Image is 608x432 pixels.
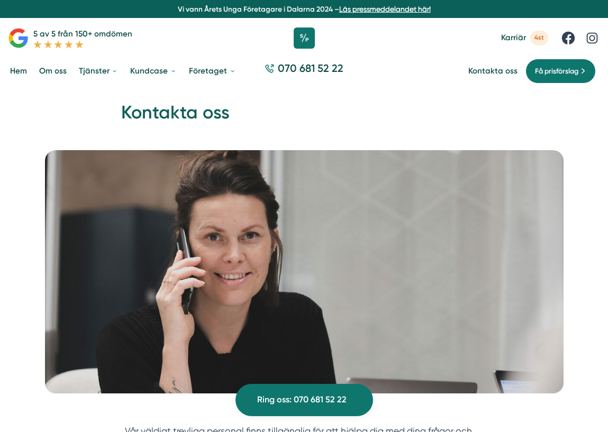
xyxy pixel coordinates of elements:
[4,4,604,14] p: Vi vann Årets Unga Företagare i Dalarna 2024 –
[525,59,596,84] a: Få prisförslag
[187,58,238,85] a: Företaget
[535,66,578,77] span: Få prisförslag
[8,58,29,85] a: Hem
[77,58,120,85] a: Tjänster
[501,31,548,45] a: Karriär 4st
[45,150,564,393] img: Kontakta oss
[33,27,132,40] p: 5 av 5 från 150+ omdömen
[530,31,548,45] span: 4st
[339,5,431,13] a: Läs pressmeddelandet här!
[260,61,348,81] a: 070 681 52 22
[468,66,518,76] a: Kontakta oss
[121,100,487,133] h1: Kontakta oss
[128,58,178,85] a: Kundcase
[501,33,526,43] span: Karriär
[37,58,69,85] a: Om oss
[235,384,373,416] a: Ring oss: 070 681 52 22
[257,393,347,407] span: Ring oss: 070 681 52 22
[278,61,343,76] span: 070 681 52 22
